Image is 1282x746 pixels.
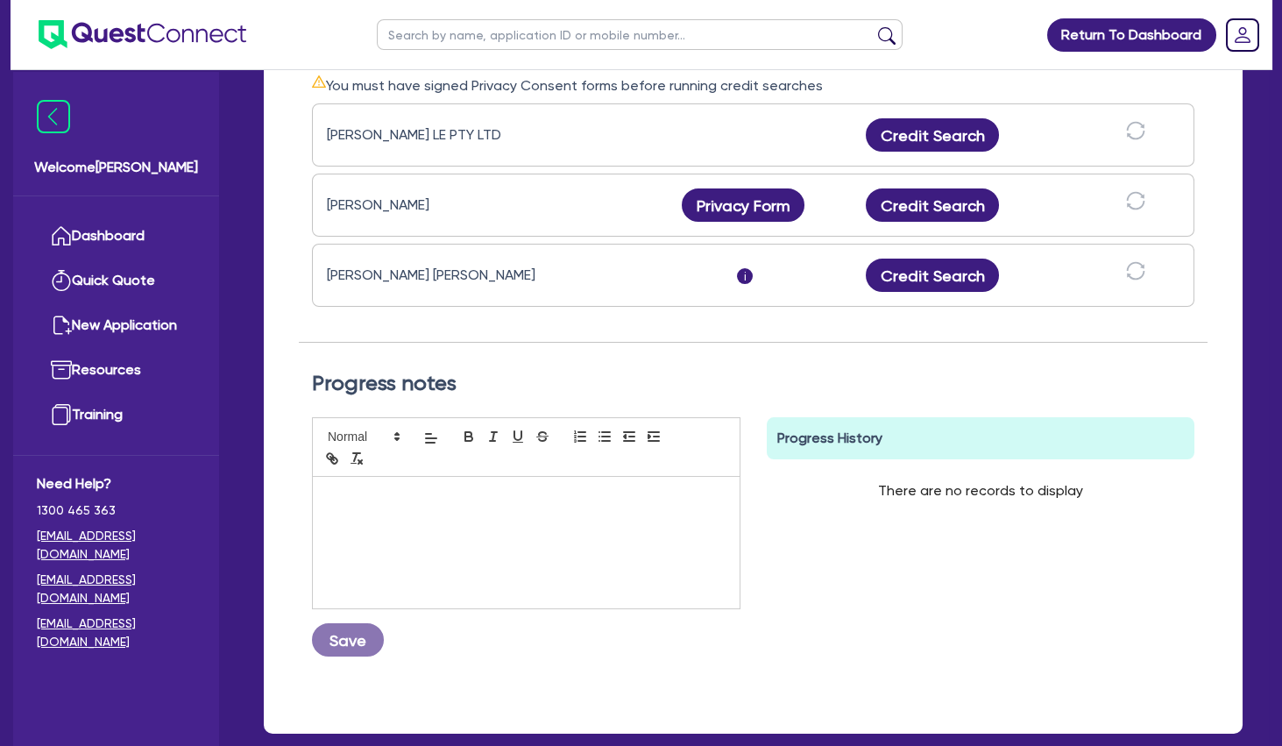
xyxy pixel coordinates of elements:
[1126,121,1145,140] span: sync
[37,214,195,259] a: Dashboard
[37,259,195,303] a: Quick Quote
[37,571,195,607] a: [EMAIL_ADDRESS][DOMAIN_NAME]
[37,615,195,651] a: [EMAIL_ADDRESS][DOMAIN_NAME]
[857,459,1104,522] div: There are no records to display
[37,100,70,133] img: icon-menu-close
[37,501,195,520] span: 1300 465 363
[1126,191,1145,210] span: sync
[866,118,999,152] button: Credit Search
[312,75,1194,96] div: You must have signed Privacy Consent forms before running credit searches
[312,75,326,89] span: warning
[51,404,72,425] img: training
[1047,18,1216,52] a: Return To Dashboard
[1121,260,1151,291] button: sync
[312,371,1194,396] h2: Progress notes
[737,268,753,284] span: i
[1220,12,1265,58] a: Dropdown toggle
[37,303,195,348] a: New Application
[377,19,903,50] input: Search by name, application ID or mobile number...
[327,124,546,146] div: [PERSON_NAME] LE PTY LTD
[327,265,546,286] div: [PERSON_NAME] [PERSON_NAME]
[327,195,546,216] div: [PERSON_NAME]
[312,623,384,657] button: Save
[37,393,195,437] a: Training
[37,348,195,393] a: Resources
[39,20,246,49] img: quest-connect-logo-blue
[682,188,804,222] button: Privacy Form
[767,417,1195,459] div: Progress History
[51,359,72,380] img: resources
[866,188,999,222] button: Credit Search
[51,315,72,336] img: new-application
[866,259,999,292] button: Credit Search
[1126,261,1145,281] span: sync
[34,157,198,178] span: Welcome [PERSON_NAME]
[37,527,195,564] a: [EMAIL_ADDRESS][DOMAIN_NAME]
[51,270,72,291] img: quick-quote
[1121,190,1151,221] button: sync
[1121,120,1151,151] button: sync
[37,473,195,494] span: Need Help?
